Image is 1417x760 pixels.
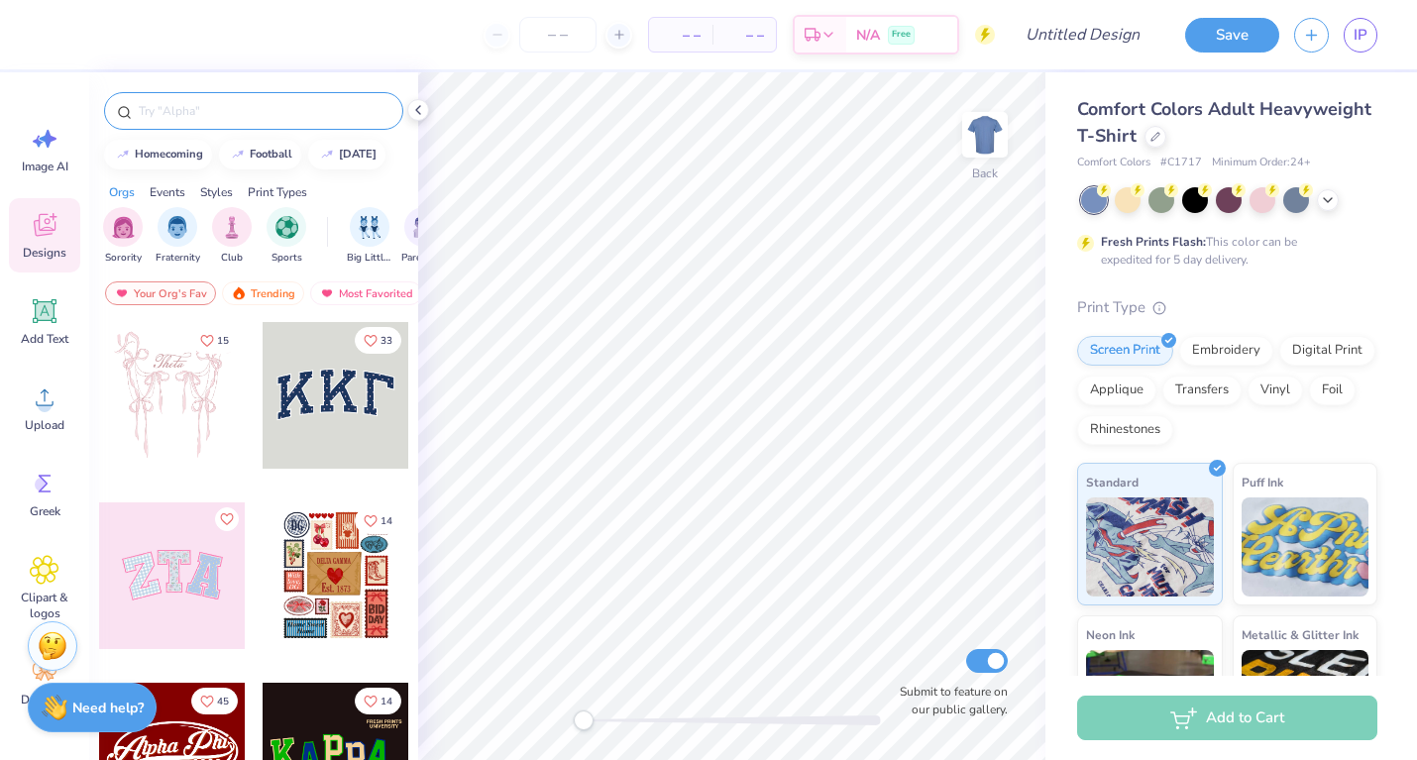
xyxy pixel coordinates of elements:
span: Club [221,251,243,266]
button: Like [355,688,401,714]
img: Neon Ink [1086,650,1214,749]
button: Like [215,507,239,531]
span: 14 [381,516,392,526]
div: Events [150,183,185,201]
button: Like [191,327,238,354]
img: trend_line.gif [230,149,246,161]
img: Standard [1086,497,1214,597]
span: Puff Ink [1242,472,1283,492]
span: Big Little Reveal [347,251,392,266]
img: Sorority Image [112,216,135,239]
div: Accessibility label [574,710,594,730]
div: Trending [222,281,304,305]
img: trend_line.gif [319,149,335,161]
img: Metallic & Glitter Ink [1242,650,1369,749]
button: filter button [103,207,143,266]
span: 14 [381,697,392,706]
div: filter for Parent's Weekend [401,207,447,266]
div: Your Org's Fav [105,281,216,305]
span: Sports [272,251,302,266]
div: Rhinestones [1077,415,1173,445]
div: filter for Fraternity [156,207,200,266]
input: Try "Alpha" [137,101,390,121]
img: trend_line.gif [115,149,131,161]
button: filter button [267,207,306,266]
span: Minimum Order: 24 + [1212,155,1311,171]
div: halloween [339,149,377,160]
div: Applique [1077,376,1156,405]
span: N/A [856,25,880,46]
div: Most Favorited [310,281,422,305]
span: 33 [381,336,392,346]
label: Submit to feature on our public gallery. [889,683,1008,718]
button: homecoming [104,140,212,169]
div: Foil [1309,376,1356,405]
span: 45 [217,697,229,706]
div: Back [972,164,998,182]
img: most_fav.gif [114,286,130,300]
button: filter button [347,207,392,266]
div: Screen Print [1077,336,1173,366]
img: trending.gif [231,286,247,300]
div: Digital Print [1279,336,1375,366]
div: filter for Big Little Reveal [347,207,392,266]
span: Comfort Colors [1077,155,1150,171]
a: IP [1344,18,1377,53]
button: filter button [156,207,200,266]
button: [DATE] [308,140,385,169]
img: most_fav.gif [319,286,335,300]
div: This color can be expedited for 5 day delivery. [1101,233,1345,269]
input: Untitled Design [1010,15,1155,54]
img: Big Little Reveal Image [359,216,381,239]
div: filter for Sports [267,207,306,266]
div: filter for Club [212,207,252,266]
div: Print Types [248,183,307,201]
button: Like [355,507,401,534]
button: Save [1185,18,1279,53]
span: Comfort Colors Adult Heavyweight T-Shirt [1077,97,1371,148]
button: football [219,140,301,169]
span: Decorate [21,692,68,707]
div: Vinyl [1248,376,1303,405]
span: – – [724,25,764,46]
div: Styles [200,183,233,201]
button: Like [191,688,238,714]
span: – – [661,25,701,46]
span: Neon Ink [1086,624,1135,645]
span: Upload [25,417,64,433]
div: Orgs [109,183,135,201]
span: Sorority [105,251,142,266]
button: Like [355,327,401,354]
img: Sports Image [275,216,298,239]
div: homecoming [135,149,203,160]
div: Embroidery [1179,336,1273,366]
span: Clipart & logos [12,590,77,621]
img: Club Image [221,216,243,239]
strong: Fresh Prints Flash: [1101,234,1206,250]
div: Transfers [1162,376,1242,405]
img: Puff Ink [1242,497,1369,597]
img: Back [965,115,1005,155]
div: Print Type [1077,296,1377,319]
span: Greek [30,503,60,519]
span: Fraternity [156,251,200,266]
span: 15 [217,336,229,346]
span: Parent's Weekend [401,251,447,266]
span: IP [1354,24,1367,47]
input: – – [519,17,597,53]
strong: Need help? [72,699,144,717]
div: football [250,149,292,160]
button: filter button [401,207,447,266]
img: Fraternity Image [166,216,188,239]
span: Add Text [21,331,68,347]
span: # C1717 [1160,155,1202,171]
span: Designs [23,245,66,261]
img: Parent's Weekend Image [413,216,436,239]
span: Standard [1086,472,1139,492]
span: Free [892,28,911,42]
div: filter for Sorority [103,207,143,266]
button: filter button [212,207,252,266]
span: Image AI [22,159,68,174]
span: Metallic & Glitter Ink [1242,624,1359,645]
